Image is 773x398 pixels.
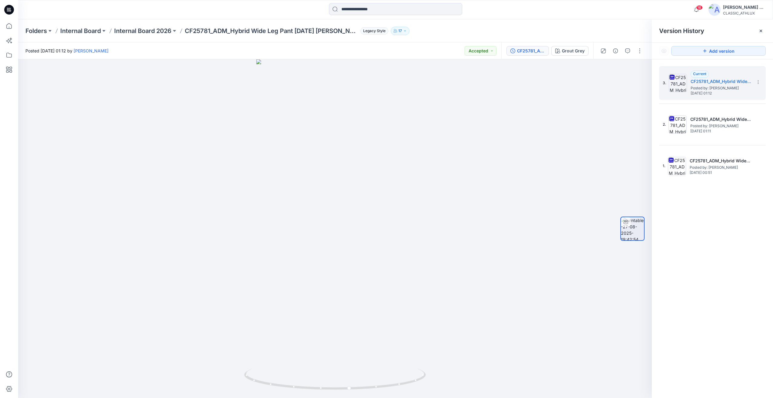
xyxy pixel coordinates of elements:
button: Grout Grey [551,46,589,56]
span: Posted by: Chantal Athlux [690,164,750,171]
p: 17 [398,28,402,34]
h5: CF25781_ADM_Hybrid Wide Leg Pant 26Aug25 Alisa [691,78,751,85]
span: [DATE] 01:12 [691,91,751,95]
a: Internal Board [60,27,101,35]
a: Folders [25,27,47,35]
span: [DATE] 00:51 [690,171,750,175]
button: Show Hidden Versions [659,46,669,56]
span: Version History [659,27,704,35]
span: [DATE] 01:11 [690,129,751,133]
p: CF25781_ADM_Hybrid Wide Leg Pant [DATE] [PERSON_NAME] [185,27,358,35]
button: Details [611,46,620,56]
div: CLASSIC_ATHLUX [723,11,765,15]
h5: CF25781_ADM_Hybrid Wide Leg Pant 26Aug25 Alisa [690,116,751,123]
span: 16 [696,5,703,10]
span: Posted [DATE] 01:12 by [25,48,108,54]
span: 1. [663,163,665,169]
div: CF25781_ADM_Hybrid Wide Leg Pant 26Aug25 Alisa [517,48,545,54]
span: Posted by: Chantal Athlux [690,123,751,129]
img: CF25781_ADM_Hybrid Wide Leg Pant 26Aug25 Alisa [668,115,687,134]
button: Legacy Style [358,27,388,35]
h5: CF25781_ADM_Hybrid Wide Leg Pant 26Aug25 Alisa [690,157,750,164]
button: Add version [671,46,766,56]
img: CF25781_ADM_Hybrid Wide Leg Pant 26Aug25 Alisa [669,74,687,92]
img: CF25781_ADM_Hybrid Wide Leg Pant 26Aug25 Alisa [668,157,686,175]
div: [PERSON_NAME] Cfai [723,4,765,11]
button: CF25781_ADM_Hybrid Wide Leg Pant [DATE] [PERSON_NAME] [506,46,549,56]
a: Internal Board 2026 [114,27,171,35]
div: Grout Grey [562,48,585,54]
button: 17 [391,27,410,35]
span: Legacy Style [360,27,388,35]
span: Posted by: Chantal Athlux [691,85,751,91]
span: 3. [663,80,666,86]
button: Close [758,28,763,33]
span: Current [693,71,706,76]
a: [PERSON_NAME] [74,48,108,53]
img: avatar [708,4,721,16]
img: turntable-27-08-2025-19:42:54 [621,217,644,240]
span: 2. [663,122,666,127]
